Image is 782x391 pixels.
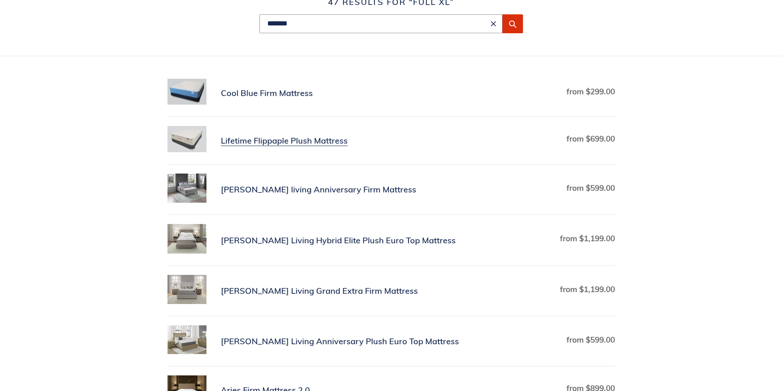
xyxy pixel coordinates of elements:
[167,79,615,108] a: Cool Blue Firm Mattress
[502,14,523,33] button: Submit
[167,275,615,307] a: Scott Living Grand Extra Firm Mattress
[488,19,498,29] button: Clear search term
[167,174,615,206] a: Scott living Anniversary Firm Mattress
[167,325,615,357] a: Scott Living Anniversary Plush Euro Top Mattress
[167,224,615,256] a: Scott Living Hybrid Elite Plush Euro Top Mattress
[259,14,502,33] input: Search
[167,126,615,155] a: Lifetime Flippaple Plush Mattress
